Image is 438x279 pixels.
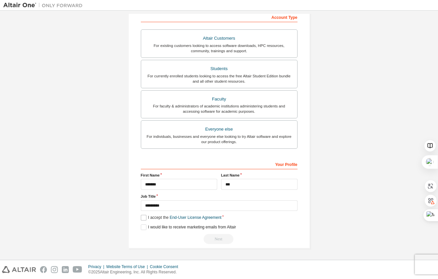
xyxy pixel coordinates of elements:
[73,266,82,273] img: youtube.svg
[88,264,106,269] div: Privacy
[145,73,293,84] div: For currently enrolled students looking to access the free Altair Student Edition bundle and all ...
[150,264,182,269] div: Cookie Consent
[145,43,293,54] div: For existing customers looking to access software downloads, HPC resources, community, trainings ...
[145,95,293,104] div: Faculty
[141,224,236,230] label: I would like to receive marketing emails from Altair
[3,2,86,9] img: Altair One
[221,173,298,178] label: Last Name
[145,134,293,144] div: For individuals, businesses and everyone else looking to try Altair software and explore our prod...
[141,234,298,244] div: Read and acccept EULA to continue
[2,266,36,273] img: altair_logo.svg
[145,125,293,134] div: Everyone else
[62,266,69,273] img: linkedin.svg
[145,103,293,114] div: For faculty & administrators of academic institutions administering students and accessing softwa...
[170,215,221,220] a: End-User License Agreement
[106,264,150,269] div: Website Terms of Use
[40,266,47,273] img: facebook.svg
[145,64,293,73] div: Students
[51,266,58,273] img: instagram.svg
[141,12,298,22] div: Account Type
[145,34,293,43] div: Altair Customers
[88,269,182,275] p: © 2025 Altair Engineering, Inc. All Rights Reserved.
[141,215,221,220] label: I accept the
[141,173,217,178] label: First Name
[141,159,298,169] div: Your Profile
[141,194,298,199] label: Job Title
